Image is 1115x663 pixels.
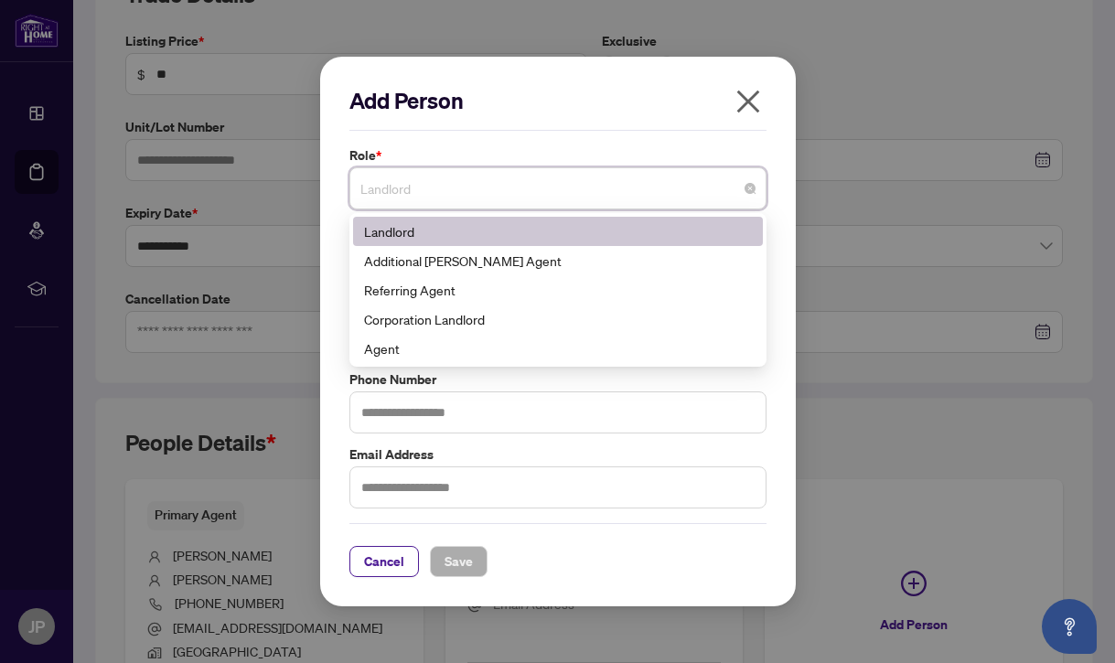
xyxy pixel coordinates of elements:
div: Landlord [364,221,752,241]
label: Email Address [349,444,767,465]
span: Landlord [360,171,756,206]
div: Referring Agent [364,280,752,300]
div: Corporation Landlord [353,305,763,334]
h2: Add Person [349,86,767,115]
div: Landlord [353,217,763,246]
div: Referring Agent [353,275,763,305]
div: Additional [PERSON_NAME] Agent [364,251,752,271]
span: close-circle [745,183,756,194]
button: Open asap [1042,599,1097,654]
div: Agent [353,334,763,363]
label: Role [349,145,767,166]
label: Phone Number [349,369,767,390]
button: Cancel [349,546,419,577]
div: Additional RAHR Agent [353,246,763,275]
div: Corporation Landlord [364,309,752,329]
div: Agent [364,338,752,358]
span: Cancel [364,547,404,576]
button: Save [430,546,488,577]
span: close [734,87,763,116]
